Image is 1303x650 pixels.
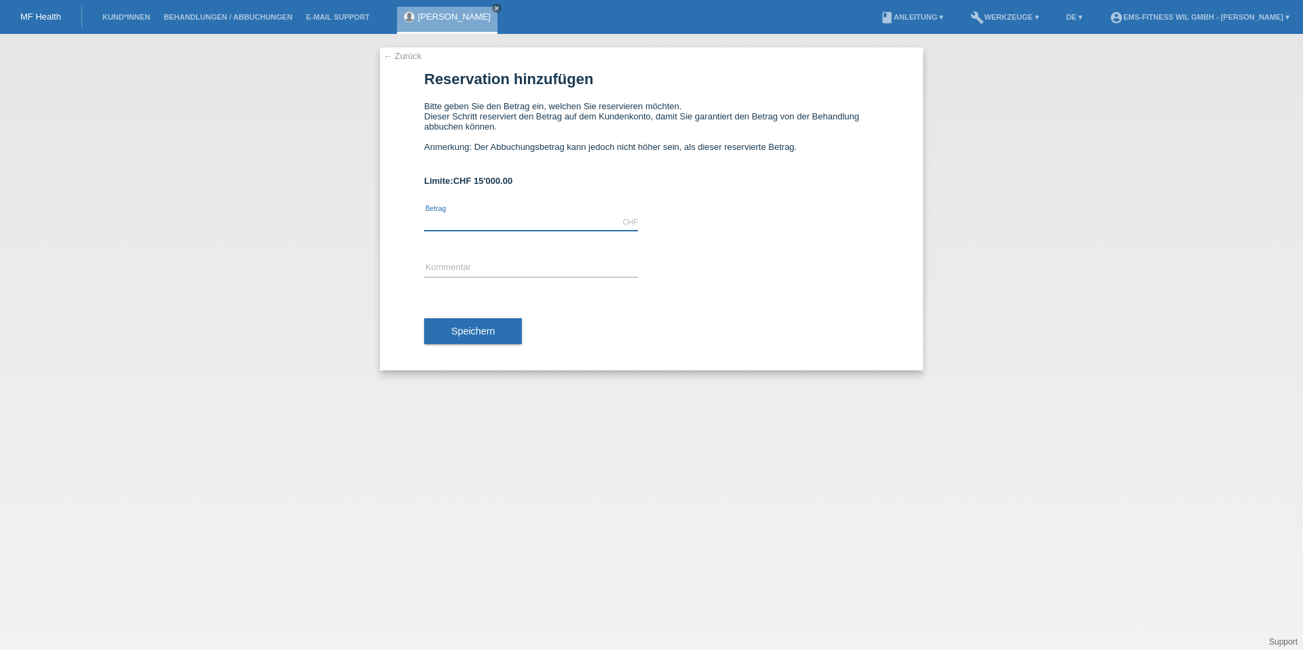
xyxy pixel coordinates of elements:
[1269,637,1298,647] a: Support
[157,13,299,21] a: Behandlungen / Abbuchungen
[96,13,157,21] a: Kund*innen
[453,176,513,186] span: CHF 15'000.00
[424,71,879,88] h1: Reservation hinzufügen
[451,326,495,337] span: Speichern
[622,218,638,226] div: CHF
[873,13,950,21] a: bookAnleitung ▾
[493,5,500,12] i: close
[970,11,984,24] i: build
[299,13,377,21] a: E-Mail Support
[418,12,491,22] a: [PERSON_NAME]
[424,318,522,344] button: Speichern
[424,101,879,162] div: Bitte geben Sie den Betrag ein, welchen Sie reservieren möchten. Dieser Schritt reserviert den Be...
[1110,11,1123,24] i: account_circle
[424,176,512,186] b: Limite:
[20,12,61,22] a: MF Health
[492,3,502,13] a: close
[1059,13,1089,21] a: DE ▾
[1103,13,1296,21] a: account_circleEMS-Fitness Wil GmbH - [PERSON_NAME] ▾
[964,13,1046,21] a: buildWerkzeuge ▾
[383,51,421,61] a: ← Zurück
[880,11,894,24] i: book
